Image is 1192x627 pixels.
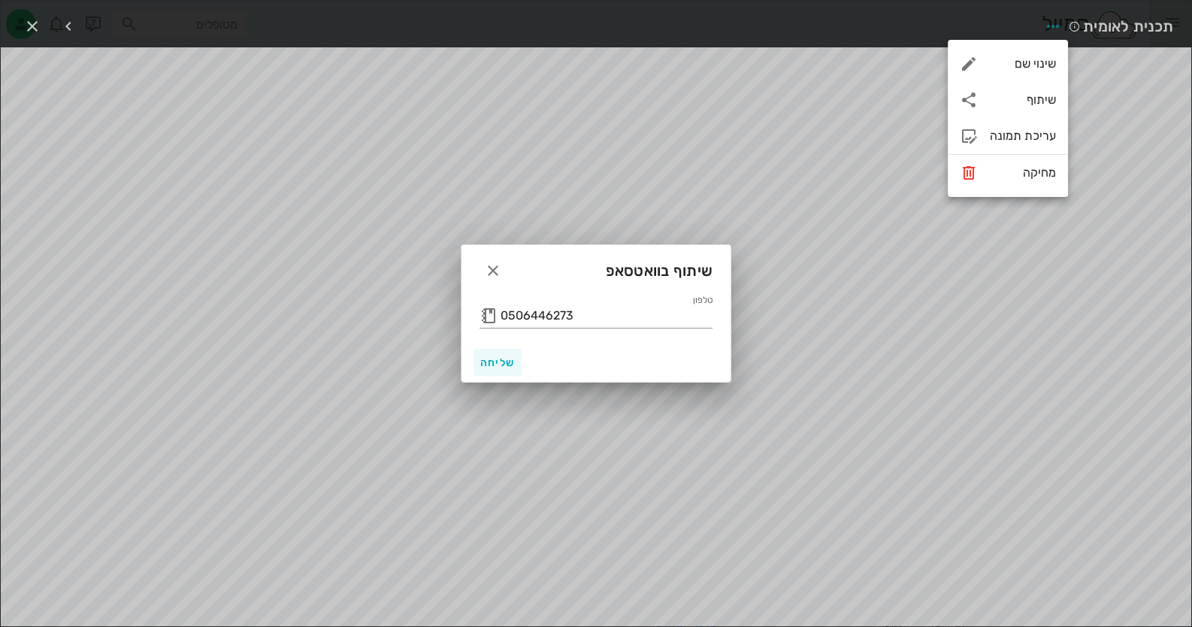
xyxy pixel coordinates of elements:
button: שליחה [473,349,522,376]
div: שיתוף בוואטסאפ [461,245,731,292]
div: עריכת תמונה [948,118,1068,154]
div: עריכת תמונה [990,129,1056,143]
label: טלפון [693,295,712,306]
div: שיתוף [990,92,1056,107]
div: שיתוף [948,82,1068,118]
div: שינוי שם [990,56,1056,71]
span: שליחה [480,356,516,369]
div: מחיקה [990,165,1056,180]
